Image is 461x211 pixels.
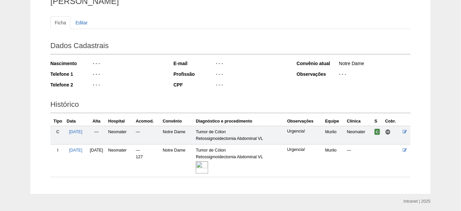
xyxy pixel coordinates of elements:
[50,98,411,113] h2: Histórico
[194,117,286,126] th: Diagnóstico e procedimento
[215,71,288,79] div: - - -
[404,198,431,205] div: Intranet | 2025
[134,117,161,126] th: Acomod.
[297,71,338,77] div: Observações
[50,16,70,29] a: Ficha
[92,81,164,90] div: - - -
[69,148,82,153] a: [DATE]
[194,126,286,144] td: Tumor de Cólon Retossigmoidectomia Abdominal VL
[346,117,373,126] th: Clínica
[346,144,373,177] td: —
[173,71,215,77] div: Profissão
[50,60,92,67] div: Nascimento
[161,126,194,144] td: Notre Dame
[52,147,64,154] div: I
[338,71,411,79] div: - - -
[50,71,92,77] div: Telefone 1
[134,144,161,177] td: — 127
[215,60,288,68] div: - - -
[287,147,323,153] p: Urgencia!
[215,81,288,90] div: - - -
[375,129,380,135] span: Confirmada
[173,81,215,88] div: CPF
[161,117,194,126] th: Convênio
[173,60,215,67] div: E-mail
[86,126,107,144] td: —
[338,60,411,68] div: Notre Dame
[324,117,346,126] th: Equipe
[107,117,134,126] th: Hospital
[297,60,338,67] div: Convênio atual
[286,117,324,126] th: Observações
[324,144,346,177] td: Murilo
[385,129,391,135] span: Hospital
[384,117,402,126] th: Cobr.
[324,126,346,144] td: Murilo
[65,117,86,126] th: Data
[107,144,134,177] td: Neomater
[161,144,194,177] td: Notre Dame
[194,144,286,177] td: Tumor de Cólon Retossigmoidectomia Abdominal VL
[107,126,134,144] td: Neomater
[373,117,384,126] th: S
[287,129,323,134] p: Urgencia!
[92,60,164,68] div: - - -
[69,130,82,134] a: [DATE]
[134,126,161,144] td: —
[71,16,92,29] a: Editar
[52,129,64,135] div: C
[50,117,65,126] th: Tipo
[92,71,164,79] div: - - -
[50,39,411,54] h2: Dados Cadastrais
[50,81,92,88] div: Telefone 2
[90,148,103,153] span: [DATE]
[86,117,107,126] th: Alta
[346,126,373,144] td: Neomater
